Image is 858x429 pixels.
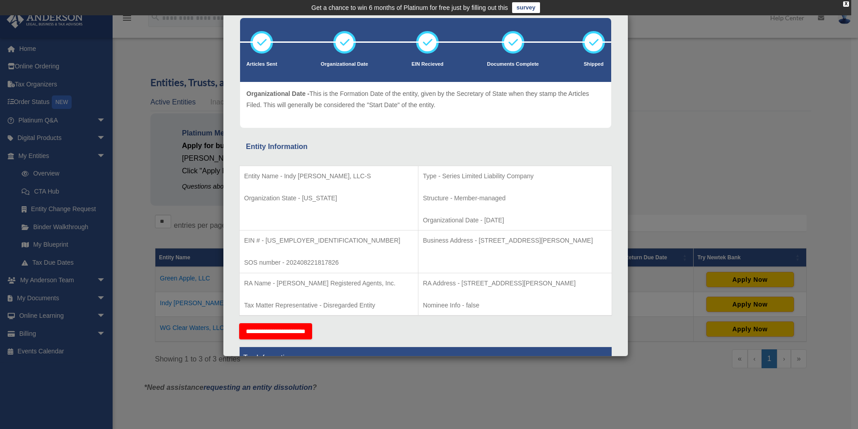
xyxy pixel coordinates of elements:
a: survey [512,2,540,13]
div: close [843,1,849,7]
p: Entity Name - Indy [PERSON_NAME], LLC-S [244,171,413,182]
p: Organization State - [US_STATE] [244,193,413,204]
th: Tax Information [240,347,612,369]
p: Organizational Date - [DATE] [423,215,607,226]
p: Documents Complete [487,60,539,69]
p: RA Address - [STREET_ADDRESS][PERSON_NAME] [423,278,607,289]
p: Organizational Date [321,60,368,69]
span: Organizational Date - [246,90,309,97]
p: Shipped [582,60,605,69]
p: Structure - Member-managed [423,193,607,204]
p: Nominee Info - false [423,300,607,311]
p: Business Address - [STREET_ADDRESS][PERSON_NAME] [423,235,607,246]
p: Tax Matter Representative - Disregarded Entity [244,300,413,311]
p: RA Name - [PERSON_NAME] Registered Agents, Inc. [244,278,413,289]
p: EIN Recieved [412,60,444,69]
p: Type - Series Limited Liability Company [423,171,607,182]
div: Get a chance to win 6 months of Platinum for free just by filling out this [311,2,508,13]
div: Entity Information [246,140,605,153]
p: This is the Formation Date of the entity, given by the Secretary of State when they stamp the Art... [246,88,605,110]
p: EIN # - [US_EMPLOYER_IDENTIFICATION_NUMBER] [244,235,413,246]
p: Articles Sent [246,60,277,69]
p: SOS number - 202408221817826 [244,257,413,268]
